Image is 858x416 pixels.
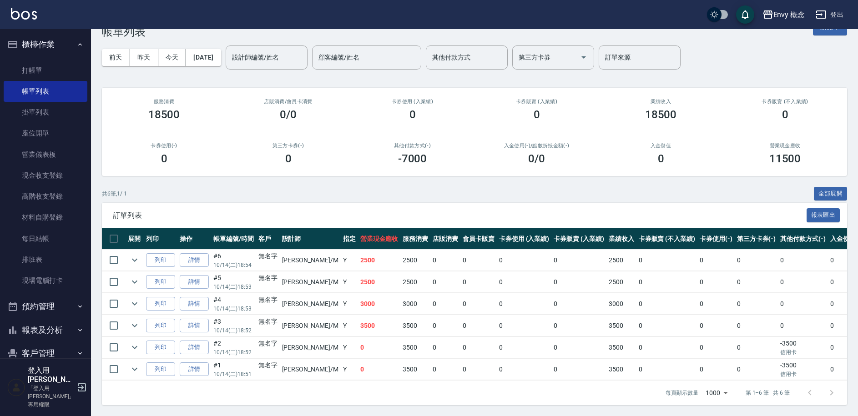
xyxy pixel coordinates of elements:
[341,293,358,315] td: Y
[497,315,552,336] td: 0
[258,251,278,261] div: 無名字
[636,315,697,336] td: 0
[148,108,180,121] h3: 18500
[551,271,606,293] td: 0
[211,250,256,271] td: #6
[358,315,401,336] td: 3500
[237,143,339,149] h2: 第三方卡券(-)
[258,339,278,348] div: 無名字
[341,359,358,380] td: Y
[636,228,697,250] th: 卡券販賣 (不入業績)
[807,211,840,219] a: 報表匯出
[697,271,735,293] td: 0
[734,99,836,105] h2: 卡券販賣 (不入業績)
[551,250,606,271] td: 0
[11,8,37,20] img: Logo
[280,337,341,358] td: [PERSON_NAME] /M
[358,250,401,271] td: 2500
[102,190,127,198] p: 共 6 筆, 1 / 1
[497,250,552,271] td: 0
[636,359,697,380] td: 0
[341,250,358,271] td: Y
[430,359,460,380] td: 0
[128,362,141,376] button: expand row
[126,228,144,250] th: 展開
[361,99,464,105] h2: 卡券使用 (入業績)
[211,315,256,336] td: #3
[778,359,828,380] td: -3500
[497,228,552,250] th: 卡券使用 (入業績)
[186,49,221,66] button: [DATE]
[551,228,606,250] th: 卡券販賣 (入業績)
[610,99,712,105] h2: 業績收入
[158,49,187,66] button: 今天
[161,152,167,165] h3: 0
[180,341,209,355] a: 詳情
[341,337,358,358] td: Y
[213,261,254,269] p: 10/14 (二) 18:54
[4,318,87,342] button: 報表及分析
[102,25,146,38] h3: 帳單列表
[146,341,175,355] button: 列印
[4,33,87,56] button: 櫃檯作業
[778,271,828,293] td: 0
[460,359,497,380] td: 0
[102,49,130,66] button: 前天
[636,250,697,271] td: 0
[213,326,254,335] p: 10/14 (二) 18:52
[358,293,401,315] td: 3000
[735,250,778,271] td: 0
[4,144,87,165] a: 營業儀表板
[130,49,158,66] button: 昨天
[606,228,636,250] th: 業績收入
[606,293,636,315] td: 3000
[256,228,280,250] th: 客戶
[606,315,636,336] td: 3500
[258,273,278,283] div: 無名字
[636,271,697,293] td: 0
[813,22,847,31] a: 新開單
[4,186,87,207] a: 高階收支登錄
[341,228,358,250] th: 指定
[4,207,87,228] a: 材料自購登錄
[113,211,807,220] span: 訂單列表
[128,253,141,267] button: expand row
[4,123,87,144] a: 座位開單
[4,270,87,291] a: 現場電腦打卡
[400,359,430,380] td: 3500
[213,305,254,313] p: 10/14 (二) 18:53
[400,228,430,250] th: 服務消費
[280,228,341,250] th: 設計師
[180,253,209,267] a: 詳情
[144,228,177,250] th: 列印
[735,315,778,336] td: 0
[735,359,778,380] td: 0
[4,60,87,81] a: 打帳單
[702,381,731,405] div: 1000
[778,337,828,358] td: -3500
[814,187,848,201] button: 全部展開
[430,250,460,271] td: 0
[697,337,735,358] td: 0
[258,317,278,326] div: 無名字
[4,102,87,123] a: 掛單列表
[128,297,141,311] button: expand row
[280,108,297,121] h3: 0/0
[658,152,664,165] h3: 0
[551,359,606,380] td: 0
[4,228,87,249] a: 每日結帳
[361,143,464,149] h2: 其他付款方式(-)
[358,271,401,293] td: 2500
[551,337,606,358] td: 0
[180,319,209,333] a: 詳情
[606,250,636,271] td: 2500
[211,271,256,293] td: #5
[778,228,828,250] th: 其他付款方式(-)
[280,293,341,315] td: [PERSON_NAME] /M
[485,143,588,149] h2: 入金使用(-) /點數折抵金額(-)
[211,228,256,250] th: 帳單編號/時間
[177,228,211,250] th: 操作
[280,271,341,293] td: [PERSON_NAME] /M
[697,228,735,250] th: 卡券使用(-)
[430,293,460,315] td: 0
